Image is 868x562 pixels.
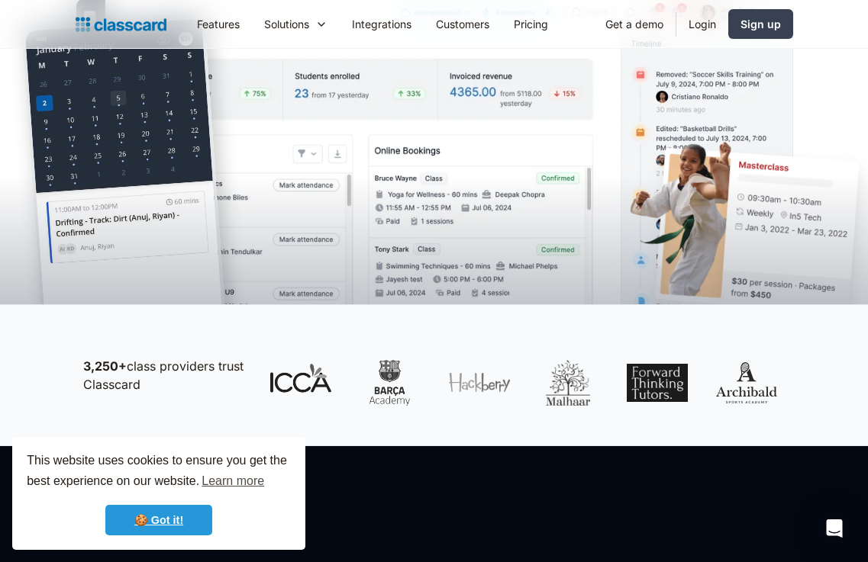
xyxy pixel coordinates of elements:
a: Login [676,7,728,41]
div: Solutions [252,7,340,41]
div: Solutions [264,16,309,32]
div: cookieconsent [12,437,305,550]
a: dismiss cookie message [105,505,212,535]
strong: 3,250+ [83,358,127,374]
div: Sign up [741,16,781,32]
a: Get a demo [593,7,676,41]
span: This website uses cookies to ensure you get the best experience on our website. [27,451,291,493]
a: Sign up [728,9,793,39]
a: learn more about cookies [199,470,266,493]
a: Customers [424,7,502,41]
a: Pricing [502,7,560,41]
p: class providers trust Classcard [83,357,247,393]
a: Features [185,7,252,41]
div: Open Intercom Messenger [816,510,853,547]
a: Integrations [340,7,424,41]
a: Logo [76,14,166,35]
